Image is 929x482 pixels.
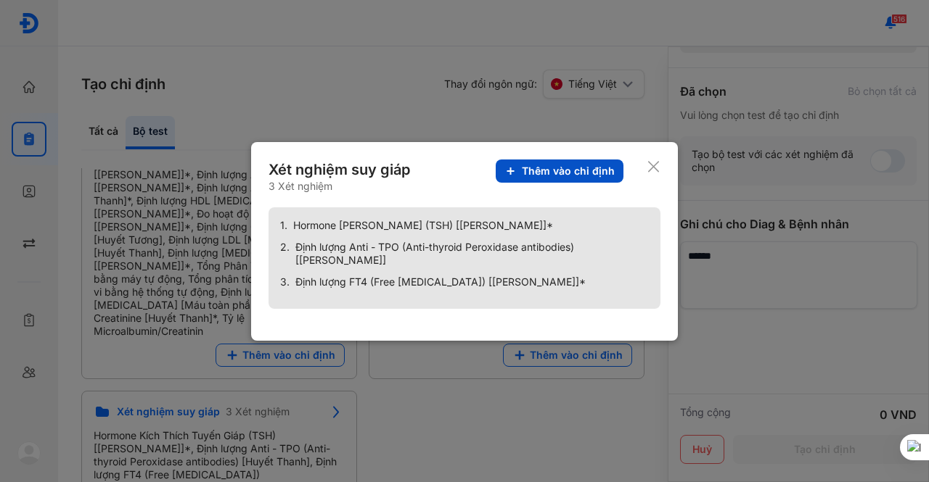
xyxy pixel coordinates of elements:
[280,241,290,267] span: 2.
[269,180,413,193] div: 3 Xét nghiệm
[293,219,553,232] span: Hormone [PERSON_NAME] (TSH) [[PERSON_NAME]]*
[295,275,586,288] span: Định lượng FT4 (Free [MEDICAL_DATA]) [[PERSON_NAME]]*
[295,241,649,267] span: Định lượng Anti - TPO (Anti-thyroid Peroxidase antibodies) [[PERSON_NAME]]
[522,165,615,178] span: Thêm vào chỉ định
[269,159,413,180] div: Xét nghiệm suy giáp
[496,159,623,183] button: Thêm vào chỉ định
[280,275,290,288] span: 3.
[280,219,287,232] span: 1.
